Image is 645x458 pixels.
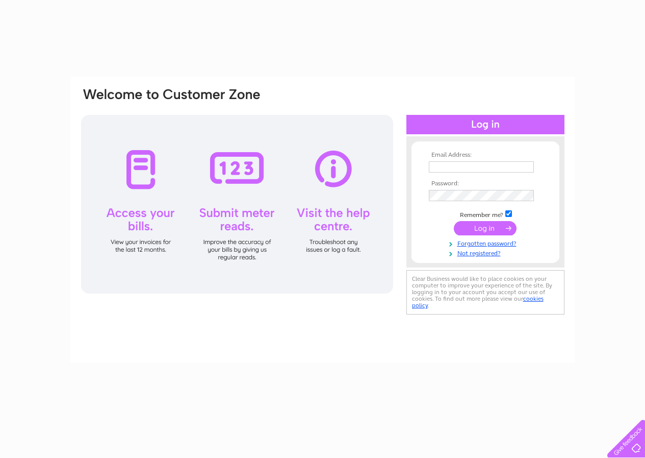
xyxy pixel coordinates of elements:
[426,152,545,159] th: Email Address:
[426,180,545,187] th: Password:
[429,238,545,248] a: Forgotten password?
[454,221,517,235] input: Submit
[426,209,545,219] td: Remember me?
[406,270,564,315] div: Clear Business would like to place cookies on your computer to improve your experience of the sit...
[429,248,545,257] a: Not registered?
[412,295,544,309] a: cookies policy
